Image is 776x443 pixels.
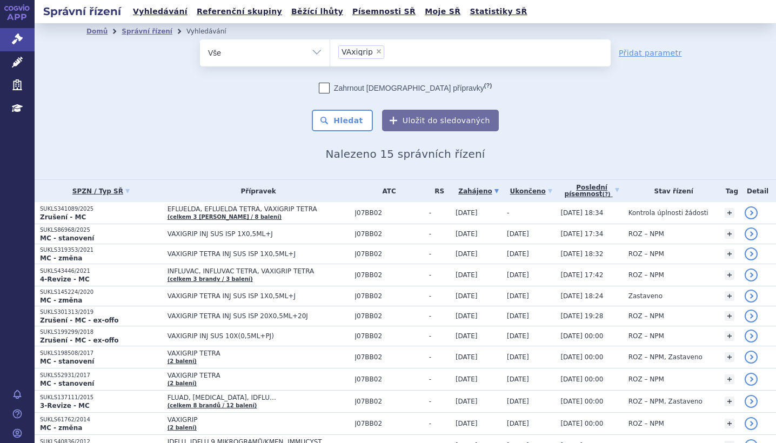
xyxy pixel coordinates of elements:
[719,180,740,202] th: Tag
[507,250,529,258] span: [DATE]
[507,353,529,361] span: [DATE]
[628,230,664,238] span: ROZ – NPM
[456,230,478,238] span: [DATE]
[325,147,485,160] span: Nalezeno 15 správních řízení
[355,250,424,258] span: J07BB02
[507,398,529,405] span: [DATE]
[725,311,734,321] a: +
[725,374,734,384] a: +
[168,394,350,401] span: FLUAD, [MEDICAL_DATA], IDFLU…
[355,312,424,320] span: J07BB02
[193,4,285,19] a: Referenční skupiny
[429,292,450,300] span: -
[507,292,529,300] span: [DATE]
[507,375,529,383] span: [DATE]
[162,180,350,202] th: Přípravek
[560,180,623,202] a: Poslednípísemnost(?)
[628,250,664,258] span: ROZ – NPM
[40,308,162,316] p: SUKLS301313/2019
[739,180,776,202] th: Detail
[40,380,94,387] strong: MC - stanovení
[623,180,719,202] th: Stav řízení
[560,250,603,258] span: [DATE] 18:32
[456,353,478,361] span: [DATE]
[319,83,492,93] label: Zahrnout [DEMOGRAPHIC_DATA] přípravky
[429,250,450,258] span: -
[429,312,450,320] span: -
[40,337,119,344] strong: Zrušení - MC - ex-offo
[355,292,424,300] span: J07BB02
[429,353,450,361] span: -
[560,332,603,340] span: [DATE] 00:00
[168,380,197,386] a: (2 balení)
[507,271,529,279] span: [DATE]
[86,28,108,35] a: Domů
[560,375,603,383] span: [DATE] 00:00
[355,398,424,405] span: J07BB02
[456,292,478,300] span: [DATE]
[456,250,478,258] span: [DATE]
[168,312,350,320] span: VAXIGRIP TETRA INJ SUS ISP 20X0,5ML+20J
[507,332,529,340] span: [DATE]
[355,209,424,217] span: J07BB02
[628,292,663,300] span: Zastaveno
[342,48,373,56] span: VAxigrip
[40,205,162,213] p: SUKLS341089/2025
[40,416,162,424] p: SUKLS61762/2014
[429,332,450,340] span: -
[745,373,758,386] a: detail
[560,271,603,279] span: [DATE] 17:42
[507,312,529,320] span: [DATE]
[168,402,257,408] a: (celkem 8 brandů / 12 balení)
[456,398,478,405] span: [DATE]
[40,424,82,432] strong: MC - změna
[745,227,758,240] a: detail
[168,250,350,258] span: VAXIGRIP TETRA INJ SUS ISP 1X0,5ML+J
[429,375,450,383] span: -
[745,290,758,303] a: detail
[603,191,611,198] abbr: (?)
[288,4,346,19] a: Běžící lhůty
[355,375,424,383] span: J07BB02
[40,226,162,234] p: SUKLS86968/2025
[376,48,382,55] span: ×
[168,230,350,238] span: VAXIGRIP INJ SUS ISP 1X0,5ML+J
[355,420,424,427] span: J07BB02
[507,209,509,217] span: -
[168,372,350,379] span: VAXIGRIP TETRA
[168,214,282,220] a: (celkem 3 [PERSON_NAME] / 8 balení)
[628,332,664,340] span: ROZ – NPM
[745,206,758,219] a: detail
[745,330,758,343] a: detail
[456,209,478,217] span: [DATE]
[168,332,350,340] span: VAXIGRIP INJ SUS 10X(0,5ML+PJ)
[168,416,350,424] span: VAXIGRIP
[725,270,734,280] a: +
[355,271,424,279] span: J07BB02
[456,271,478,279] span: [DATE]
[628,209,708,217] span: Kontrola úplnosti žádosti
[560,209,603,217] span: [DATE] 18:34
[628,312,664,320] span: ROZ – NPM
[507,184,555,199] a: Ukončeno
[745,310,758,323] a: detail
[560,312,603,320] span: [DATE] 19:28
[355,230,424,238] span: J07BB02
[429,230,450,238] span: -
[725,249,734,259] a: +
[40,394,162,401] p: SUKLS137111/2015
[560,230,603,238] span: [DATE] 17:34
[456,332,478,340] span: [DATE]
[35,4,130,19] h2: Správní řízení
[628,398,703,405] span: ROZ – NPM, Zastaveno
[40,184,162,199] a: SPZN / Typ SŘ
[560,292,603,300] span: [DATE] 18:24
[628,420,664,427] span: ROZ – NPM
[168,267,350,275] span: INFLUVAC, INFLUVAC TETRA, VAXIGRIP TETRA
[130,4,191,19] a: Vyhledávání
[725,419,734,428] a: +
[40,267,162,275] p: SUKLS43446/2021
[560,398,603,405] span: [DATE] 00:00
[355,353,424,361] span: J07BB02
[312,110,373,131] button: Hledat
